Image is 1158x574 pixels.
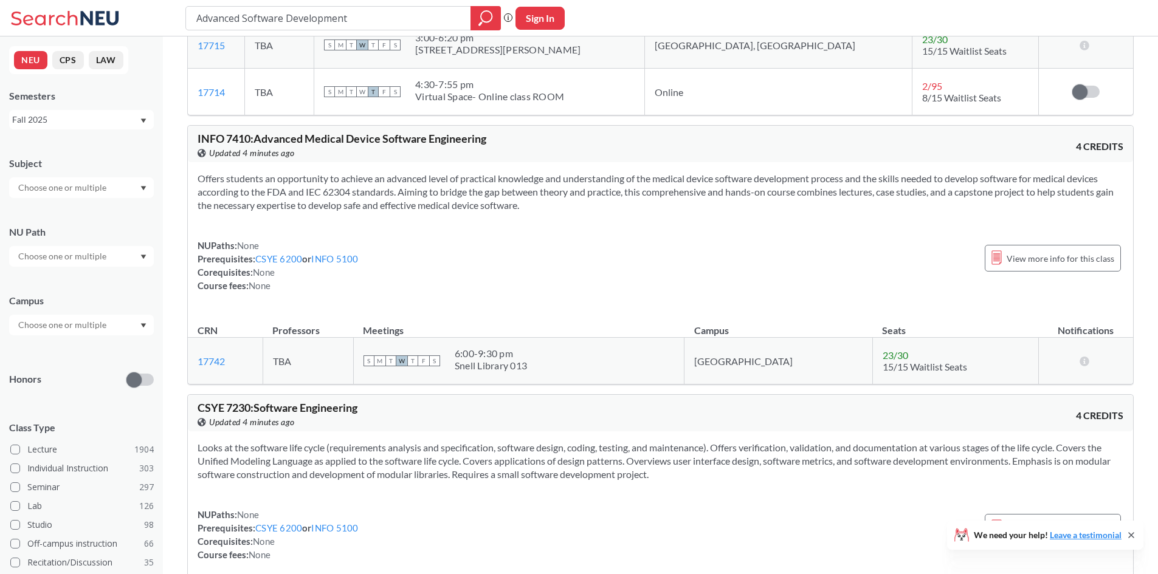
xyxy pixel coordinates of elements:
th: Notifications [1039,312,1134,338]
span: 98 [144,518,154,531]
div: Fall 2025 [12,113,139,126]
div: Fall 2025Dropdown arrow [9,110,154,129]
div: NUPaths: Prerequisites: or Corequisites: Course fees: [198,508,359,561]
svg: Dropdown arrow [140,323,146,328]
span: None [237,240,259,251]
button: NEU [14,51,47,69]
span: Class Type [9,421,154,434]
div: Dropdown arrow [9,177,154,198]
span: None [237,509,259,520]
input: Choose one or multiple [12,249,114,264]
a: 17714 [198,86,225,98]
span: 4 CREDITS [1076,140,1123,153]
td: [GEOGRAPHIC_DATA] [684,338,873,384]
span: T [407,355,418,366]
div: 3:00 - 6:20 pm [415,32,581,44]
span: We need your help! [974,531,1122,539]
span: T [385,355,396,366]
span: None [249,280,271,291]
span: Updated 4 minutes ago [209,415,295,429]
div: [STREET_ADDRESS][PERSON_NAME] [415,44,581,56]
label: Studio [10,517,154,533]
span: 126 [139,499,154,513]
a: CSYE 6200 [255,522,302,533]
button: CPS [52,51,84,69]
span: S [324,39,335,50]
span: W [357,86,368,97]
button: LAW [89,51,123,69]
div: CRN [198,324,218,337]
span: 35 [144,556,154,569]
td: TBA [245,69,314,115]
label: Individual Instruction [10,460,154,476]
label: Recitation/Discussion [10,555,154,570]
span: F [418,355,429,366]
td: TBA [263,338,353,384]
div: Semesters [9,89,154,103]
input: Class, professor, course number, "phrase" [195,8,462,29]
span: W [357,39,368,50]
div: 6:00 - 9:30 pm [455,347,527,360]
span: None [249,549,271,560]
div: 4:30 - 7:55 pm [415,78,564,91]
span: T [368,39,379,50]
div: Campus [9,294,154,307]
span: F [379,39,390,50]
span: 297 [139,480,154,494]
div: Dropdown arrow [9,315,154,335]
span: INFO 7410 : Advanced Medical Device Software Engineering [198,132,486,145]
span: W [396,355,407,366]
span: S [364,355,374,366]
span: F [379,86,390,97]
label: Lab [10,498,154,514]
span: 15/15 Waitlist Seats [883,361,967,372]
span: 1904 [134,443,154,456]
span: S [429,355,440,366]
td: [GEOGRAPHIC_DATA], [GEOGRAPHIC_DATA] [645,22,912,69]
span: M [335,86,346,97]
a: INFO 5100 [311,522,358,533]
th: Campus [684,312,873,338]
td: Online [645,69,912,115]
span: M [335,39,346,50]
span: None [253,536,275,547]
span: View more info for this class [1007,520,1114,535]
div: magnifying glass [470,6,501,30]
div: NUPaths: Prerequisites: or Corequisites: Course fees: [198,239,359,292]
svg: magnifying glass [478,10,493,27]
input: Choose one or multiple [12,180,114,195]
th: Seats [872,312,1038,338]
div: Subject [9,157,154,170]
span: T [346,86,357,97]
button: Sign In [515,7,565,30]
section: Looks at the software life cycle (requirements analysis and specification, software design, codin... [198,441,1123,481]
th: Professors [263,312,353,338]
a: Leave a testimonial [1050,530,1122,540]
span: None [253,267,275,278]
label: Lecture [10,442,154,457]
div: Virtual Space- Online class ROOM [415,91,564,103]
span: 23 / 30 [922,33,948,45]
span: 303 [139,462,154,475]
th: Meetings [353,312,684,338]
span: T [368,86,379,97]
span: S [390,86,401,97]
a: 17742 [198,355,225,367]
td: TBA [245,22,314,69]
span: Updated 4 minutes ago [209,146,295,160]
svg: Dropdown arrow [140,186,146,191]
span: 2 / 95 [922,80,942,92]
span: S [390,39,401,50]
span: 15/15 Waitlist Seats [922,45,1007,56]
span: M [374,355,385,366]
div: Dropdown arrow [9,246,154,267]
label: Off-campus instruction [10,536,154,552]
span: View more info for this class [1007,251,1114,266]
a: 17715 [198,39,225,51]
span: 23 / 30 [883,349,908,361]
a: CSYE 6200 [255,253,302,264]
div: Snell Library 013 [455,360,527,372]
span: S [324,86,335,97]
div: NU Path [9,225,154,239]
section: Offers students an opportunity to achieve an advanced level of practical knowledge and understand... [198,172,1123,212]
